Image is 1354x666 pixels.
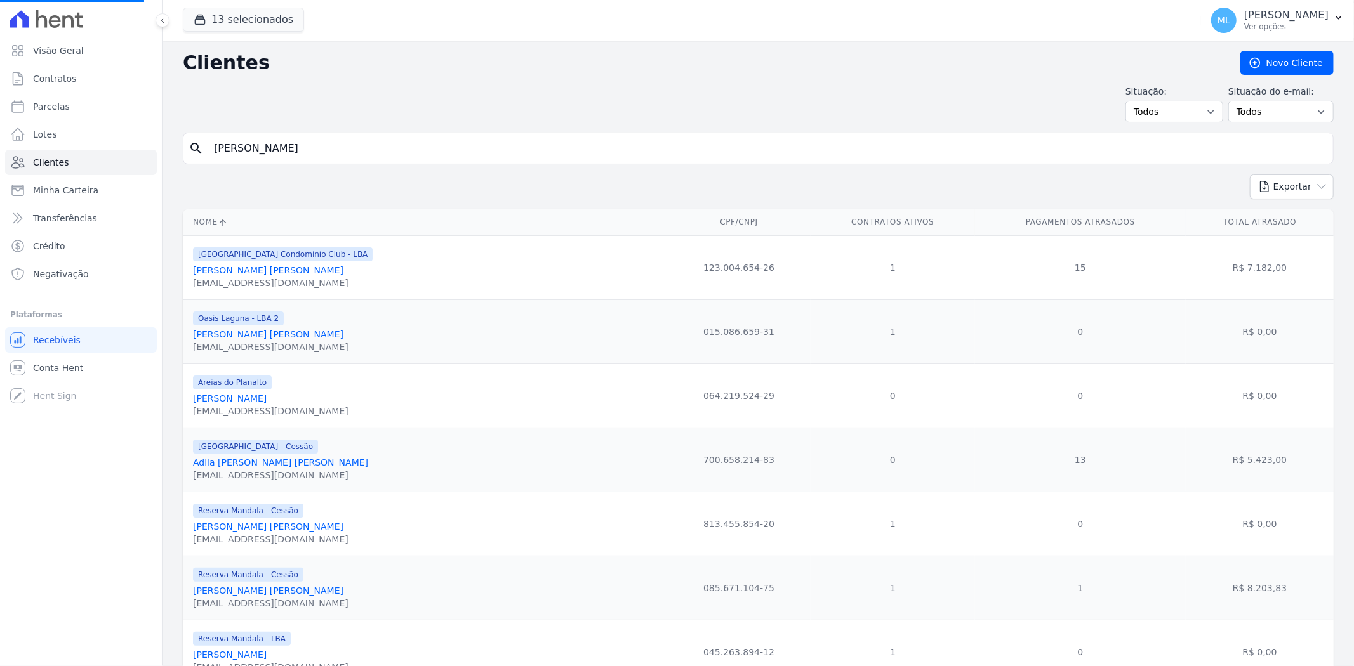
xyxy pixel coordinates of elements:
th: Nome [183,209,667,235]
div: [EMAIL_ADDRESS][DOMAIN_NAME] [193,469,368,481]
td: R$ 5.423,00 [1186,428,1334,492]
td: R$ 0,00 [1186,492,1334,556]
span: Reserva Mandala - Cessão [193,568,303,582]
span: Transferências [33,212,97,225]
span: Parcelas [33,100,70,113]
span: Oasis Laguna - LBA 2 [193,311,284,325]
td: R$ 0,00 [1186,363,1334,428]
div: [EMAIL_ADDRESS][DOMAIN_NAME] [193,405,348,417]
td: 0 [975,299,1186,363]
span: [GEOGRAPHIC_DATA] Condomínio Club - LBA [193,247,373,261]
a: Transferências [5,206,157,231]
a: Crédito [5,233,157,259]
h2: Clientes [183,51,1220,74]
span: Recebíveis [33,334,81,346]
span: Lotes [33,128,57,141]
a: Parcelas [5,94,157,119]
td: 13 [975,428,1186,492]
button: Exportar [1250,174,1334,199]
button: ML [PERSON_NAME] Ver opções [1201,3,1354,38]
span: Negativação [33,268,89,280]
td: 0 [975,363,1186,428]
a: Adlla [PERSON_NAME] [PERSON_NAME] [193,457,368,467]
span: Reserva Mandala - Cessão [193,504,303,518]
div: Plataformas [10,307,152,322]
span: Reserva Mandala - LBA [193,632,291,646]
button: 13 selecionados [183,8,304,32]
a: Lotes [5,122,157,147]
a: Novo Cliente [1240,51,1334,75]
a: [PERSON_NAME] [193,650,267,660]
span: [GEOGRAPHIC_DATA] - Cessão [193,440,318,454]
a: [PERSON_NAME] [PERSON_NAME] [193,265,343,275]
a: Conta Hent [5,355,157,381]
td: 15 [975,235,1186,299]
td: 813.455.854-20 [667,492,811,556]
th: Total Atrasado [1186,209,1334,235]
a: [PERSON_NAME] [193,393,267,403]
p: [PERSON_NAME] [1244,9,1329,22]
td: 0 [811,363,975,428]
a: Clientes [5,150,157,175]
div: [EMAIL_ADDRESS][DOMAIN_NAME] [193,533,348,545]
a: [PERSON_NAME] [PERSON_NAME] [193,585,343,596]
i: search [189,141,204,156]
td: 0 [811,428,975,492]
div: [EMAIL_ADDRESS][DOMAIN_NAME] [193,277,373,289]
td: R$ 8.203,83 [1186,556,1334,620]
a: Contratos [5,66,157,91]
a: [PERSON_NAME] [PERSON_NAME] [193,329,343,339]
th: Contratos Ativos [811,209,975,235]
input: Buscar por nome, CPF ou e-mail [206,136,1328,161]
td: R$ 7.182,00 [1186,235,1334,299]
span: Contratos [33,72,76,85]
label: Situação do e-mail: [1228,85,1334,98]
span: Clientes [33,156,69,169]
td: 0 [975,492,1186,556]
span: Conta Hent [33,362,83,374]
a: Negativação [5,261,157,287]
th: Pagamentos Atrasados [975,209,1186,235]
a: Recebíveis [5,327,157,353]
span: Crédito [33,240,65,252]
span: Visão Geral [33,44,84,57]
td: 1 [975,556,1186,620]
td: 1 [811,492,975,556]
span: Minha Carteira [33,184,98,197]
div: [EMAIL_ADDRESS][DOMAIN_NAME] [193,597,348,610]
label: Situação: [1125,85,1223,98]
span: Areias do Planalto [193,375,272,389]
span: ML [1218,16,1230,25]
p: Ver opções [1244,22,1329,32]
a: Visão Geral [5,38,157,63]
div: [EMAIL_ADDRESS][DOMAIN_NAME] [193,341,348,353]
td: 015.086.659-31 [667,299,811,363]
td: 1 [811,299,975,363]
td: 700.658.214-83 [667,428,811,492]
td: 123.004.654-26 [667,235,811,299]
th: CPF/CNPJ [667,209,811,235]
td: 1 [811,235,975,299]
a: [PERSON_NAME] [PERSON_NAME] [193,521,343,532]
td: 064.219.524-29 [667,363,811,428]
td: 085.671.104-75 [667,556,811,620]
td: R$ 0,00 [1186,299,1334,363]
a: Minha Carteira [5,178,157,203]
td: 1 [811,556,975,620]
